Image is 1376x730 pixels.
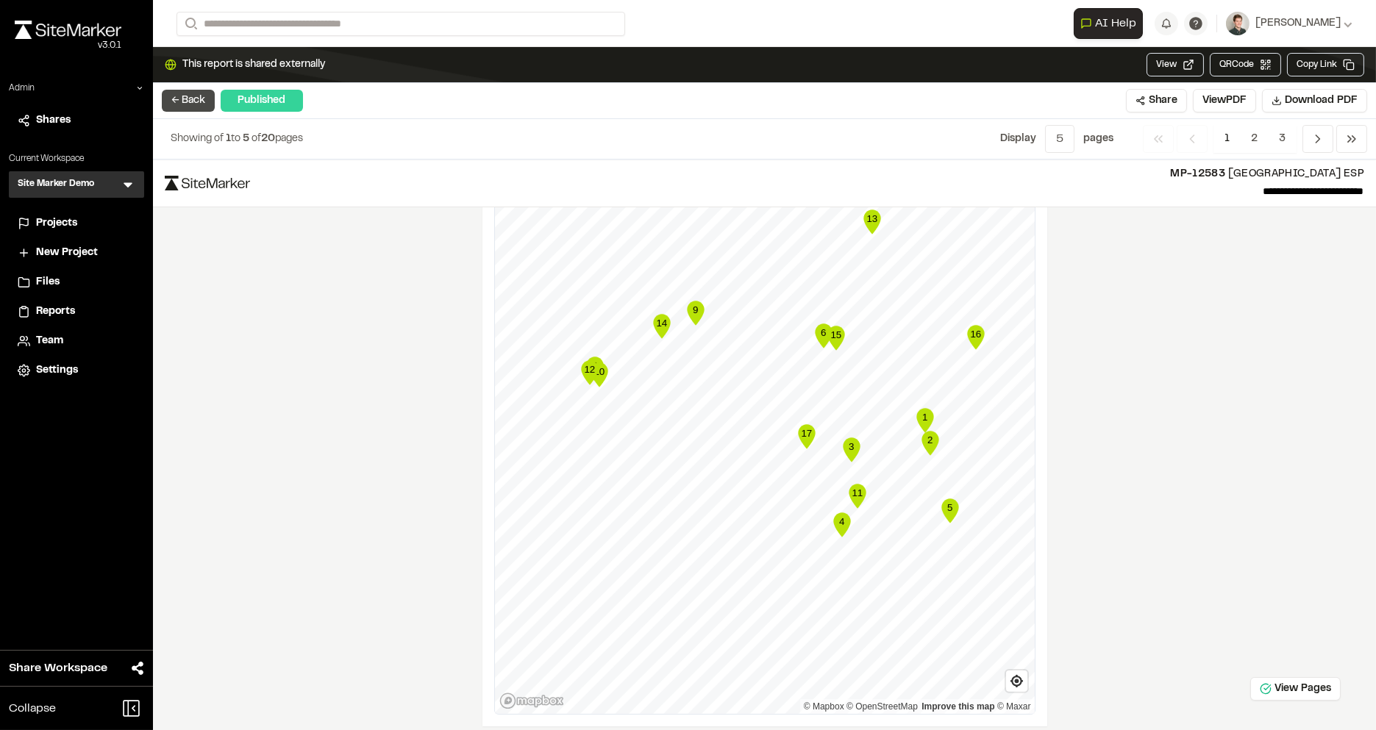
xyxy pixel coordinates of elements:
[18,333,135,349] a: Team
[801,428,812,439] text: 17
[1226,12,1250,35] img: User
[1143,125,1367,153] nav: Navigation
[922,701,994,712] a: Map feedback
[36,215,77,232] span: Projects
[947,502,952,513] text: 5
[15,21,121,39] img: rebrand.png
[1074,8,1149,39] div: Open AI Assistant
[693,304,698,315] text: 9
[849,441,854,452] text: 3
[1240,125,1269,153] span: 2
[804,701,844,712] a: Mapbox
[1285,93,1358,109] span: Download PDF
[1045,125,1074,153] button: 5
[841,435,863,465] div: Map marker
[593,366,605,377] text: 10
[18,112,135,129] a: Shares
[1074,8,1143,39] button: Open AI Assistant
[36,112,71,129] span: Shares
[262,166,1364,182] p: [GEOGRAPHIC_DATA] ESP
[1268,125,1297,153] span: 3
[1170,170,1225,179] span: MP-12583
[171,135,226,143] span: Showing of
[162,90,215,112] button: ← Back
[182,57,325,73] span: This report is shared externally
[584,354,606,384] div: Map marker
[9,82,35,95] p: Admin
[171,131,303,147] p: to of pages
[939,496,961,526] div: Map marker
[839,516,845,527] text: 4
[970,329,981,340] text: 16
[261,135,275,143] span: 20
[1262,89,1367,112] button: Download PDF
[1083,131,1113,147] p: page s
[9,700,56,718] span: Collapse
[825,323,847,353] div: Map marker
[796,422,818,451] div: Map marker
[831,510,853,540] div: Map marker
[852,487,863,498] text: 11
[579,358,601,387] div: Map marker
[495,82,1035,714] canvas: Map
[651,312,673,341] div: Map marker
[997,701,1031,712] a: Maxar
[584,364,595,375] text: 12
[846,701,918,712] a: OpenStreetMap
[965,323,987,352] div: Map marker
[927,434,933,445] text: 2
[861,207,883,237] div: Map marker
[1287,53,1364,76] button: Copy Link
[18,245,135,261] a: New Project
[866,213,877,224] text: 13
[165,176,250,190] img: logo-black-rebrand.svg
[830,329,841,340] text: 15
[922,412,927,423] text: 1
[226,135,231,143] span: 1
[914,406,936,435] div: Map marker
[1210,53,1281,76] button: QRCode
[1255,15,1341,32] span: [PERSON_NAME]
[18,274,135,290] a: Files
[36,304,75,320] span: Reports
[588,360,610,390] div: Map marker
[1193,89,1256,112] button: ViewPDF
[813,321,835,351] div: Map marker
[36,245,98,261] span: New Project
[499,693,564,709] a: Mapbox logo
[243,135,249,143] span: 5
[36,362,78,379] span: Settings
[919,429,941,458] div: Map marker
[15,39,121,52] div: Oh geez...please don't...
[9,152,144,165] p: Current Workspace
[36,274,60,290] span: Files
[821,327,826,338] text: 6
[1006,670,1027,692] button: Find my location
[1250,677,1341,701] button: View Pages
[18,304,135,320] a: Reports
[18,215,135,232] a: Projects
[1147,53,1204,76] button: View
[656,318,667,329] text: 14
[221,90,303,112] div: Published
[36,333,63,349] span: Team
[1226,12,1352,35] button: [PERSON_NAME]
[1000,131,1036,147] p: Display
[1033,359,1055,388] div: Map marker
[846,482,869,511] div: Map marker
[177,12,203,36] button: Search
[1095,15,1136,32] span: AI Help
[1213,125,1241,153] span: 1
[18,362,135,379] a: Settings
[1126,89,1187,112] button: Share
[18,177,94,192] h3: Site Marker Demo
[9,659,107,677] span: Share Workspace
[685,298,707,328] div: Map marker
